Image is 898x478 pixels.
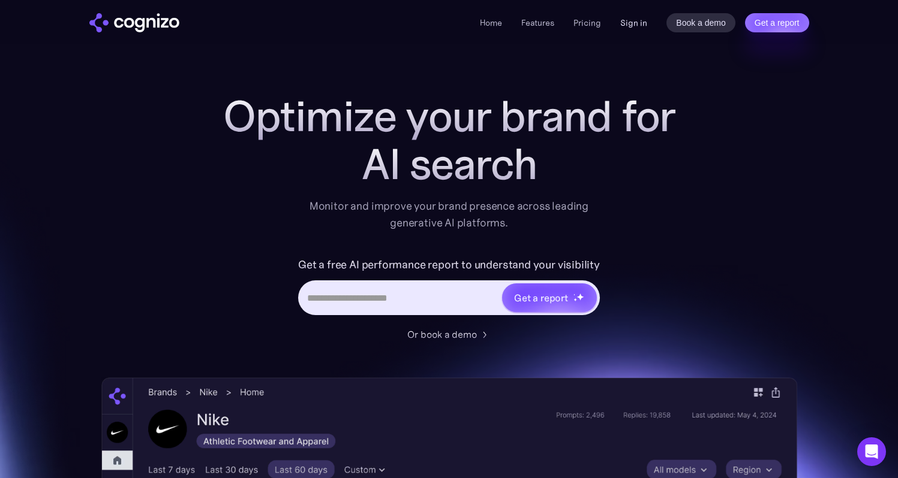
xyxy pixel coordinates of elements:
form: Hero URL Input Form [298,255,600,321]
img: cognizo logo [89,13,179,32]
h1: Optimize your brand for [209,92,689,140]
a: Pricing [573,17,601,28]
div: Or book a demo [407,327,477,341]
div: Open Intercom Messenger [857,437,886,466]
a: Sign in [620,16,647,30]
a: Features [521,17,554,28]
div: AI search [209,140,689,188]
a: home [89,13,179,32]
label: Get a free AI performance report to understand your visibility [298,255,600,274]
img: star [576,293,584,301]
img: star [573,298,578,302]
a: Or book a demo [407,327,491,341]
a: Get a report [745,13,809,32]
a: Home [480,17,502,28]
img: star [573,294,575,295]
div: Get a report [514,291,568,305]
a: Get a reportstarstarstar [501,282,598,313]
div: Monitor and improve your brand presence across leading generative AI platforms. [302,198,597,231]
a: Book a demo [666,13,735,32]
